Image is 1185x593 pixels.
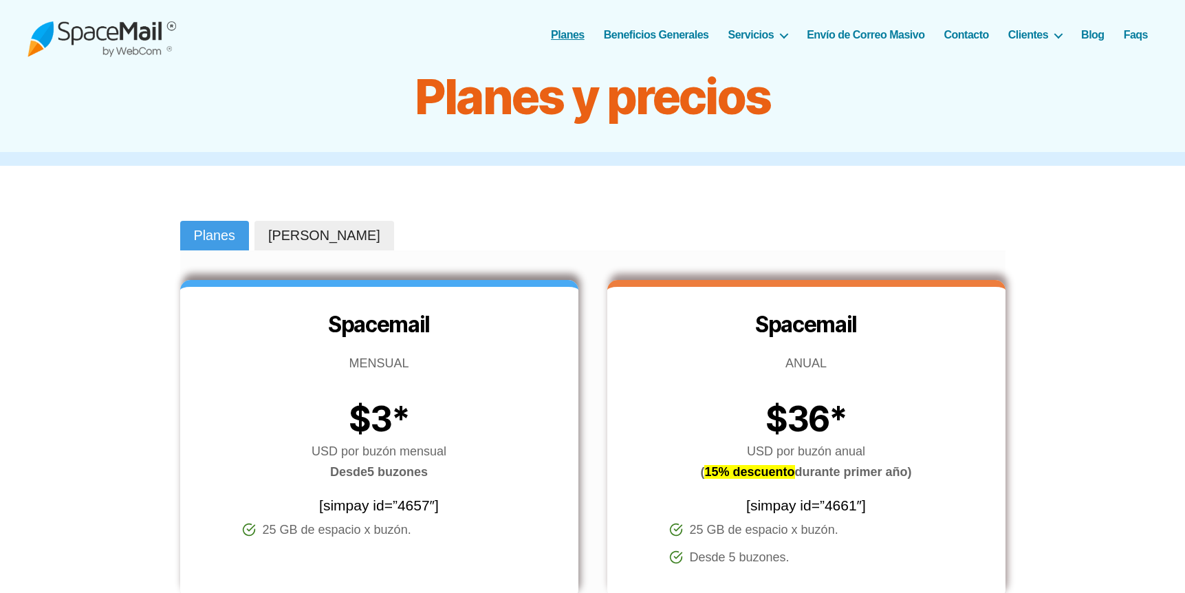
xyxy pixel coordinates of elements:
[1008,28,1062,41] a: Clientes
[607,311,1005,339] h2: Spacemail
[263,519,411,540] span: 25 GB de espacio x buzón.
[268,226,380,246] span: [PERSON_NAME]
[249,69,937,125] h1: Planes y precios
[604,28,709,41] a: Beneficios Generales
[28,12,176,57] img: Spacemail
[180,353,578,374] p: MENSUAL
[1124,28,1148,41] a: Faqs
[180,441,578,482] p: USD por buzón mensual
[1081,28,1105,41] a: Blog
[551,28,585,41] a: Planes
[607,353,1005,374] p: ANUAL
[558,28,1157,41] nav: Horizontal
[330,465,428,479] strong: 5 buzones
[607,495,1005,517] center: [simpay id=”4661″]
[807,28,924,41] a: Envío de Correo Masivo
[330,465,367,479] strong: Desde
[180,311,578,339] h2: Spacemail
[690,519,838,540] span: 25 GB de espacio x buzón.
[194,226,235,246] span: Planes
[704,465,794,479] mark: 15% descuento
[180,495,578,517] center: [simpay id=”4657″]
[728,28,788,41] a: Servicios
[690,547,790,568] span: Desde 5 buzones.
[607,441,1005,482] p: USD por buzón anual
[944,28,988,41] a: Contacto
[700,465,911,479] strong: ( durante primer año)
